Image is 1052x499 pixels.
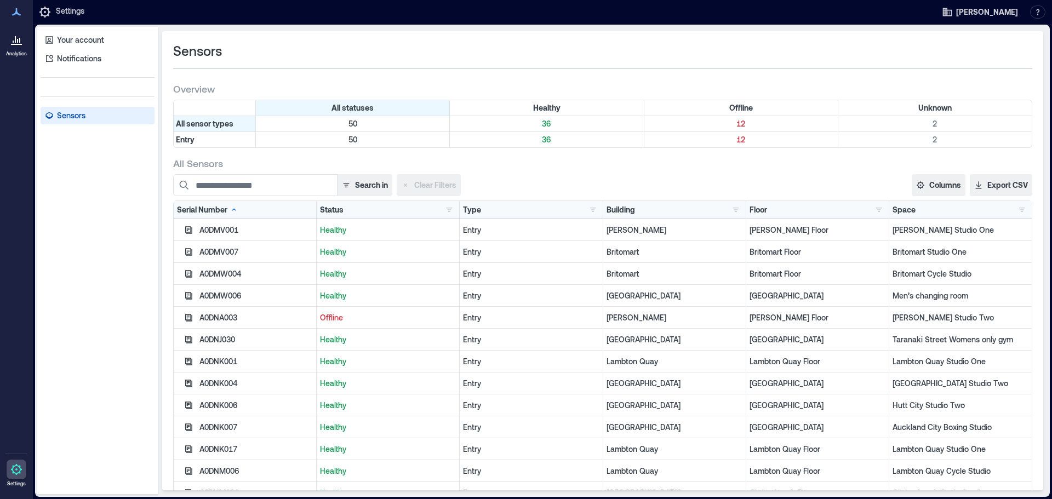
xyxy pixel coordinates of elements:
[893,312,1028,323] p: [PERSON_NAME] Studio Two
[199,378,313,389] div: A0DNK004
[256,100,450,116] div: All statuses
[57,53,101,64] p: Notifications
[841,118,1030,129] p: 2
[7,480,26,487] p: Settings
[607,204,635,215] div: Building
[644,100,838,116] div: Filter by Status: Offline
[320,378,456,389] p: Healthy
[893,204,916,215] div: Space
[463,268,599,279] div: Entry
[463,378,599,389] div: Entry
[463,246,599,257] div: Entry
[258,134,447,145] p: 50
[199,290,313,301] div: A0DMW006
[320,204,344,215] div: Status
[750,422,885,433] p: [GEOGRAPHIC_DATA]
[320,268,456,279] p: Healthy
[199,312,313,323] div: A0DNA003
[893,334,1028,345] p: Taranaki Street Womens only gym
[337,174,392,196] button: Search in
[320,356,456,367] p: Healthy
[970,174,1032,196] button: Export CSV
[750,378,885,389] p: [GEOGRAPHIC_DATA]
[173,157,223,170] span: All Sensors
[893,400,1028,411] p: Hutt City Studio Two
[893,422,1028,433] p: Auckland City Boxing Studio
[750,312,885,323] p: [PERSON_NAME] Floor
[838,100,1032,116] div: Filter by Status: Unknown
[912,174,965,196] button: Columns
[607,246,742,257] p: Britomart
[607,400,742,411] p: [GEOGRAPHIC_DATA]
[199,334,313,345] div: A0DNJ030
[607,487,742,498] p: [GEOGRAPHIC_DATA]
[607,334,742,345] p: [GEOGRAPHIC_DATA]
[320,422,456,433] p: Healthy
[177,204,238,215] div: Serial Number
[607,290,742,301] p: [GEOGRAPHIC_DATA]
[174,132,256,147] div: Filter by Type: Entry
[320,334,456,345] p: Healthy
[750,204,767,215] div: Floor
[199,268,313,279] div: A0DMW004
[893,356,1028,367] p: Lambton Quay Studio One
[320,487,456,498] p: Healthy
[893,268,1028,279] p: Britomart Cycle Studio
[750,400,885,411] p: [GEOGRAPHIC_DATA]
[6,50,27,57] p: Analytics
[41,50,155,67] a: Notifications
[199,487,313,498] div: A0DNM020
[750,466,885,477] p: Lambton Quay Floor
[607,422,742,433] p: [GEOGRAPHIC_DATA]
[57,110,85,121] p: Sensors
[750,334,885,345] p: [GEOGRAPHIC_DATA]
[647,134,836,145] p: 12
[173,42,222,60] span: Sensors
[56,5,84,19] p: Settings
[57,35,104,45] p: Your account
[463,225,599,236] div: Entry
[199,356,313,367] div: A0DNK001
[173,82,215,95] span: Overview
[463,204,481,215] div: Type
[397,174,461,196] button: Clear Filters
[463,400,599,411] div: Entry
[199,422,313,433] div: A0DNK007
[450,132,644,147] div: Filter by Type: Entry & Status: Healthy
[199,444,313,455] div: A0DNK017
[750,487,885,498] p: Christchurch Floor
[893,225,1028,236] p: [PERSON_NAME] Studio One
[607,444,742,455] p: Lambton Quay
[41,31,155,49] a: Your account
[3,26,30,60] a: Analytics
[174,116,256,131] div: All sensor types
[607,356,742,367] p: Lambton Quay
[607,378,742,389] p: [GEOGRAPHIC_DATA]
[463,312,599,323] div: Entry
[463,487,599,498] div: Entry
[607,312,742,323] p: [PERSON_NAME]
[452,134,641,145] p: 36
[939,3,1021,21] button: [PERSON_NAME]
[199,225,313,236] div: A0DMV001
[893,487,1028,498] p: Christchurch Cycle Studio
[320,312,456,323] p: Offline
[320,400,456,411] p: Healthy
[41,107,155,124] a: Sensors
[644,132,838,147] div: Filter by Type: Entry & Status: Offline
[463,422,599,433] div: Entry
[199,466,313,477] div: A0DNM006
[841,134,1030,145] p: 2
[750,246,885,257] p: Britomart Floor
[750,444,885,455] p: Lambton Quay Floor
[607,466,742,477] p: Lambton Quay
[463,290,599,301] div: Entry
[750,268,885,279] p: Britomart Floor
[607,225,742,236] p: [PERSON_NAME]
[199,246,313,257] div: A0DMV007
[893,378,1028,389] p: [GEOGRAPHIC_DATA] Studio Two
[893,466,1028,477] p: Lambton Quay Cycle Studio
[320,246,456,257] p: Healthy
[607,268,742,279] p: Britomart
[893,246,1028,257] p: Britomart Studio One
